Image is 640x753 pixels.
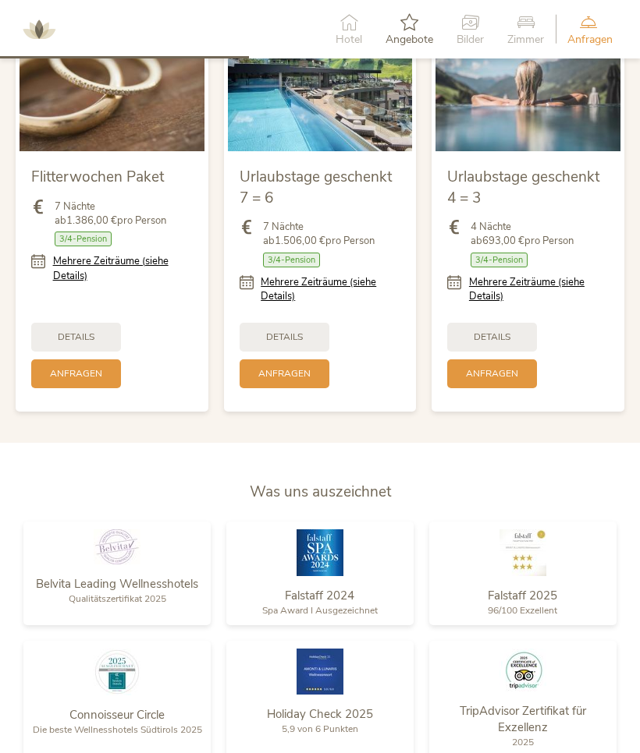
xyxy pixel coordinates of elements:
[457,34,484,45] span: Bilder
[507,34,544,45] span: Zimmer
[31,167,164,187] span: Flitterwochen Paket
[36,576,198,592] span: Belvita Leading Wellnesshotels
[471,220,574,248] span: 4 Nächte ab pro Person
[567,34,613,45] span: Anfragen
[447,167,599,208] span: Urlaubstage geschenkt 4 = 3
[266,331,303,344] span: Details
[285,588,354,603] span: Falstaff 2024
[474,331,510,344] span: Details
[94,649,140,695] img: Connoisseur Circle
[297,649,343,695] img: Holiday Check 2025
[261,275,400,303] a: Mehrere Zeiträume (siehe Details)
[66,214,117,228] b: 1.386,00 €
[336,34,362,45] span: Hotel
[469,275,609,303] a: Mehrere Zeiträume (siehe Details)
[500,649,546,691] img: TripAdvisor Zertifikat für Exzellenz
[482,234,524,248] b: 693,00 €
[20,13,204,151] img: Flitterwochen Paket
[69,592,166,605] span: Qualitätszertifikat 2025
[69,707,165,723] span: Connoisseur Circle
[94,529,140,564] img: Belvita Leading Wellnesshotels
[512,736,534,748] span: 2025
[386,34,433,45] span: Angebote
[263,220,375,248] span: 7 Nächte ab pro Person
[16,6,62,53] img: AMONTI & LUNARIS Wellnessresort
[460,703,586,735] span: TripAdvisor Zertifikat für Exzellenz
[228,13,413,151] img: Urlaubstage geschenkt 7 = 6
[55,232,112,246] span: 3/4-Pension
[436,13,620,151] img: Urlaubstage geschenkt 4 = 3
[250,482,391,502] span: Was uns auszeichnet
[262,604,378,617] span: Spa Award I Ausgezeichnet
[258,367,311,380] span: Anfragen
[275,234,325,248] b: 1.506,00 €
[55,200,166,228] span: 7 Nächte ab pro Person
[282,723,358,735] span: 5,9 von 6 Punkten
[263,253,320,267] span: 3/4-Pension
[488,588,557,603] span: Falstaff 2025
[16,23,62,34] a: AMONTI & LUNARIS Wellnessresort
[471,253,528,267] span: 3/4-Pension
[50,367,102,380] span: Anfragen
[53,254,193,282] a: Mehrere Zeiträume (siehe Details)
[500,529,546,576] img: Falstaff 2025
[33,723,202,736] span: Die beste Wellnesshotels Südtirols 2025
[297,529,343,576] img: Falstaff 2024
[488,604,557,617] span: 96/100 Exzellent
[267,706,373,722] span: Holiday Check 2025
[58,331,94,344] span: Details
[466,367,518,380] span: Anfragen
[240,167,392,208] span: Urlaubstage geschenkt 7 = 6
